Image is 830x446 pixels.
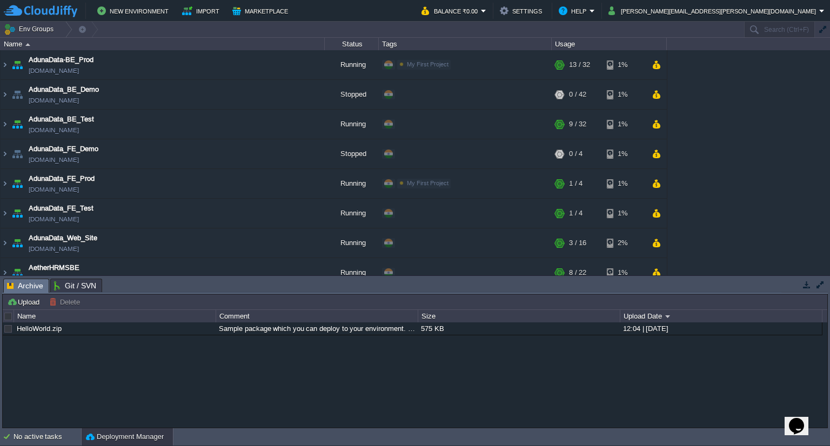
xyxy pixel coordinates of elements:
[325,38,378,50] div: Status
[1,50,9,79] img: AMDAwAAAACH5BAEAAAAALAAAAAABAAEAAAICRAEAOw==
[29,55,93,65] a: AdunaData-BE_Prod
[97,4,172,17] button: New Environment
[10,110,25,139] img: AMDAwAAAACH5BAEAAAAALAAAAAABAAEAAAICRAEAOw==
[325,139,379,168] div: Stopped
[29,154,79,165] a: [DOMAIN_NAME]
[29,173,95,184] a: AdunaData_FE_Prod
[500,4,545,17] button: Settings
[379,38,551,50] div: Tags
[29,144,98,154] a: AdunaData_FE_Demo
[1,80,9,109] img: AMDAwAAAACH5BAEAAAAALAAAAAABAAEAAAICRAEAOw==
[607,80,642,109] div: 1%
[29,84,99,95] a: AdunaData_BE_Demo
[29,95,79,106] a: [DOMAIN_NAME]
[232,4,291,17] button: Marketplace
[10,169,25,198] img: AMDAwAAAACH5BAEAAAAALAAAAAABAAEAAAICRAEAOw==
[419,310,620,322] div: Size
[1,258,9,287] img: AMDAwAAAACH5BAEAAAAALAAAAAABAAEAAAICRAEAOw==
[407,180,449,186] span: My First Project
[29,273,79,284] a: [DOMAIN_NAME]
[54,279,96,292] span: Git / SVN
[217,310,418,322] div: Comment
[569,199,583,228] div: 1 / 4
[569,80,586,109] div: 0 / 42
[607,50,642,79] div: 1%
[607,110,642,139] div: 1%
[10,139,25,168] img: AMDAwAAAACH5BAEAAAAALAAAAAABAAEAAAICRAEAOw==
[325,258,379,287] div: Running
[1,38,324,50] div: Name
[325,110,379,139] div: Running
[10,50,25,79] img: AMDAwAAAACH5BAEAAAAALAAAAAABAAEAAAICRAEAOw==
[25,43,30,46] img: AMDAwAAAACH5BAEAAAAALAAAAAABAAEAAAICRAEAOw==
[621,310,822,322] div: Upload Date
[1,169,9,198] img: AMDAwAAAACH5BAEAAAAALAAAAAABAAEAAAICRAEAOw==
[29,233,97,244] a: AdunaData_Web_Site
[29,114,94,125] a: AdunaData_BE_Test
[1,110,9,139] img: AMDAwAAAACH5BAEAAAAALAAAAAABAAEAAAICRAEAOw==
[325,50,379,79] div: Running
[608,4,819,17] button: [PERSON_NAME][EMAIL_ADDRESS][PERSON_NAME][DOMAIN_NAME]
[29,125,79,136] a: [DOMAIN_NAME]
[325,199,379,228] div: Running
[7,279,43,293] span: Archive
[29,244,79,254] a: [DOMAIN_NAME]
[10,199,25,228] img: AMDAwAAAACH5BAEAAAAALAAAAAABAAEAAAICRAEAOw==
[418,322,619,335] div: 575 KB
[785,403,819,435] iframe: chat widget
[325,80,379,109] div: Stopped
[14,428,81,445] div: No active tasks
[569,110,586,139] div: 9 / 32
[607,228,642,258] div: 2%
[29,214,79,225] a: [DOMAIN_NAME]
[216,322,417,335] div: Sample package which you can deploy to your environment. Feel free to delete and upload a package...
[86,431,164,442] button: Deployment Manager
[182,4,223,17] button: Import
[607,169,642,198] div: 1%
[1,228,9,258] img: AMDAwAAAACH5BAEAAAAALAAAAAABAAEAAAICRAEAOw==
[1,199,9,228] img: AMDAwAAAACH5BAEAAAAALAAAAAABAAEAAAICRAEAOw==
[569,139,583,168] div: 0 / 4
[15,310,216,322] div: Name
[7,297,43,307] button: Upload
[17,325,62,333] a: HelloWorld.zip
[10,228,25,258] img: AMDAwAAAACH5BAEAAAAALAAAAAABAAEAAAICRAEAOw==
[620,322,821,335] div: 12:04 | [DATE]
[407,61,449,67] span: My First Project
[607,199,642,228] div: 1%
[325,169,379,198] div: Running
[29,184,79,195] a: [DOMAIN_NAME]
[49,297,83,307] button: Delete
[29,262,79,273] a: AetherHRMSBE
[4,4,77,18] img: CloudJiffy
[552,38,666,50] div: Usage
[569,169,583,198] div: 1 / 4
[4,22,57,37] button: Env Groups
[607,258,642,287] div: 1%
[29,203,93,214] a: AdunaData_FE_Test
[421,4,481,17] button: Balance ₹0.00
[569,258,586,287] div: 8 / 22
[325,228,379,258] div: Running
[10,80,25,109] img: AMDAwAAAACH5BAEAAAAALAAAAAABAAEAAAICRAEAOw==
[569,50,590,79] div: 13 / 32
[607,139,642,168] div: 1%
[1,139,9,168] img: AMDAwAAAACH5BAEAAAAALAAAAAABAAEAAAICRAEAOw==
[10,258,25,287] img: AMDAwAAAACH5BAEAAAAALAAAAAABAAEAAAICRAEAOw==
[569,228,586,258] div: 3 / 16
[559,4,590,17] button: Help
[29,65,79,76] a: [DOMAIN_NAME]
